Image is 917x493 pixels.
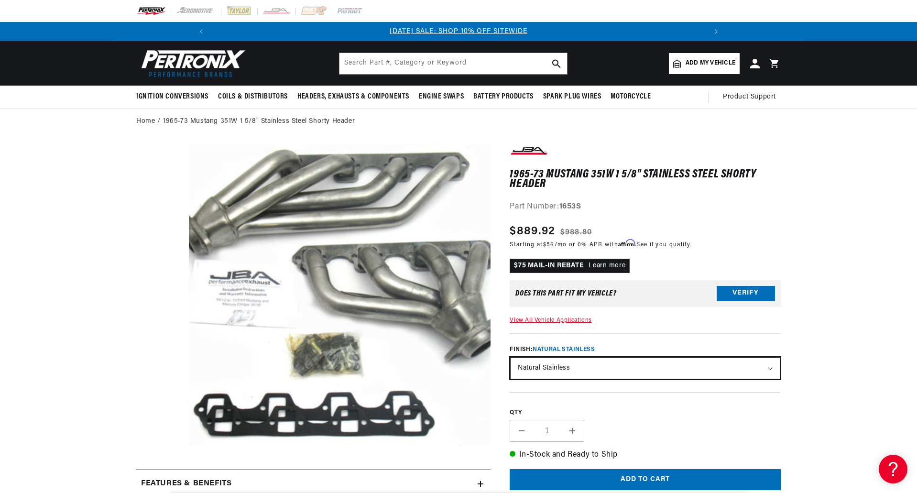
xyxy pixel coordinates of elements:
input: Search Part #, Category or Keyword [339,53,567,74]
label: Finish: [510,345,781,354]
div: Announcement [211,26,707,37]
div: 1 of 3 [211,26,707,37]
nav: breadcrumbs [136,116,781,127]
span: $889.92 [510,223,555,240]
span: Coils & Distributors [218,92,288,102]
summary: Spark Plug Wires [538,86,606,108]
summary: Headers, Exhausts & Components [293,86,414,108]
h1: 1965-73 Mustang 351W 1 5/8" Stainless Steel Shorty Header [510,170,781,189]
span: Engine Swaps [419,92,464,102]
span: $56 [543,242,555,248]
a: Add my vehicle [669,53,740,74]
media-gallery: Gallery Viewer [136,144,491,450]
span: Affirm [618,240,635,247]
button: Add to cart [510,469,781,491]
a: Learn more [589,262,625,269]
h2: Features & Benefits [141,478,231,490]
label: QTY [510,409,781,417]
a: View All Vehicle Applications [510,318,591,323]
span: Ignition Conversions [136,92,208,102]
a: 1965-73 Mustang 351W 1 5/8" Stainless Steel Shorty Header [163,116,355,127]
button: Translation missing: en.sections.announcements.previous_announcement [192,22,211,41]
p: Starting at /mo or 0% APR with . [510,240,690,249]
summary: Battery Products [469,86,538,108]
div: Does This part fit My vehicle? [515,290,616,297]
span: Add my vehicle [686,59,735,68]
slideshow-component: Translation missing: en.sections.announcements.announcement_bar [112,22,805,41]
img: Pertronix [136,47,246,80]
div: Part Number: [510,201,781,213]
summary: Motorcycle [606,86,655,108]
summary: Engine Swaps [414,86,469,108]
summary: Ignition Conversions [136,86,213,108]
strong: 1653S [559,203,581,210]
span: Headers, Exhausts & Components [297,92,409,102]
a: [DATE] SALE: SHOP 10% OFF SITEWIDE [390,28,527,35]
summary: Product Support [723,86,781,109]
button: Translation missing: en.sections.announcements.next_announcement [707,22,726,41]
span: Natural Stainless [533,347,595,352]
p: $75 MAIL-IN REBATE [510,259,630,273]
summary: Coils & Distributors [213,86,293,108]
button: Verify [717,286,775,301]
s: $988.80 [560,227,592,238]
p: In-Stock and Ready to Ship [510,449,781,461]
span: Spark Plug Wires [543,92,601,102]
a: See if you qualify - Learn more about Affirm Financing (opens in modal) [636,242,690,248]
span: Product Support [723,92,776,102]
a: Home [136,116,155,127]
span: Battery Products [473,92,534,102]
span: Motorcycle [611,92,651,102]
button: search button [546,53,567,74]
